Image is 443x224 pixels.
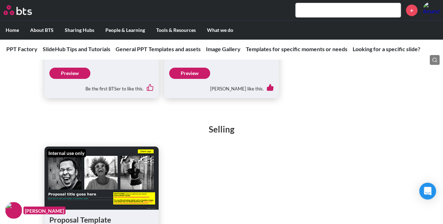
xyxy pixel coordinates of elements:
div: Internal use only [47,149,86,157]
a: Preview [49,68,90,79]
label: People & Learning [100,21,151,39]
a: Profile [423,2,439,19]
a: Image Gallery [206,46,241,52]
label: Tools & Resources [151,21,201,39]
a: + [406,5,417,16]
div: Open Intercom Messenger [419,183,436,199]
img: Amanda Colmyer [423,2,439,19]
div: Be the first BTSer to like this. [49,79,154,94]
label: Sharing Hubs [59,21,100,39]
a: General PPT Templates and assets [116,46,201,52]
a: SlideHub Tips and Tutorials [43,46,110,52]
a: Preview [169,68,210,79]
label: What we do [201,21,239,39]
a: Looking for a specific slide? [353,46,420,52]
a: PPT Factory [6,46,37,52]
img: BTS Logo [4,5,32,15]
a: Go home [4,5,45,15]
a: Templates for specific moments or needs [246,46,347,52]
figcaption: [PERSON_NAME] [23,206,65,215]
label: About BTS [25,21,59,39]
div: [PERSON_NAME] like this. [169,79,274,94]
img: F [5,202,22,219]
